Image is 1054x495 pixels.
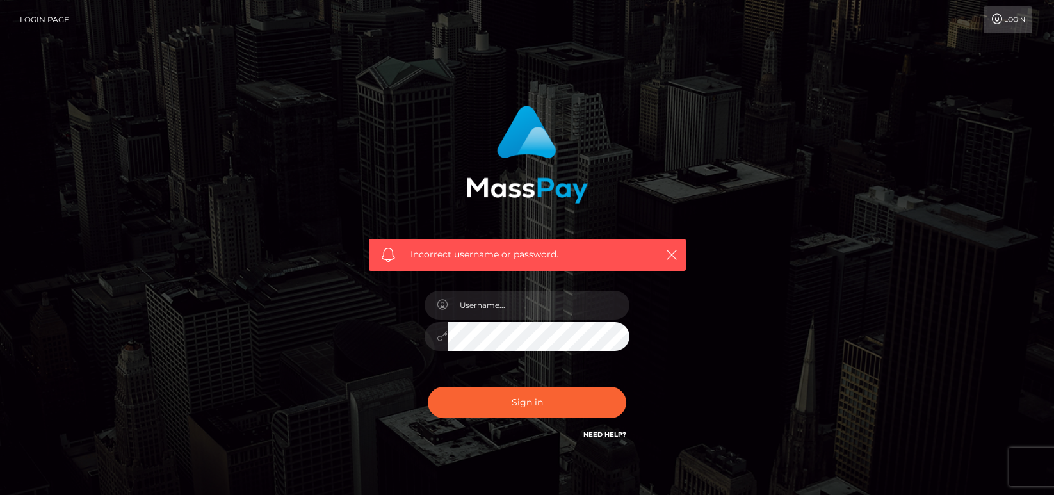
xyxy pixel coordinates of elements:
[448,291,629,320] input: Username...
[428,387,626,418] button: Sign in
[20,6,69,33] a: Login Page
[984,6,1032,33] a: Login
[466,106,588,204] img: MassPay Login
[583,430,626,439] a: Need Help?
[410,248,644,261] span: Incorrect username or password.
